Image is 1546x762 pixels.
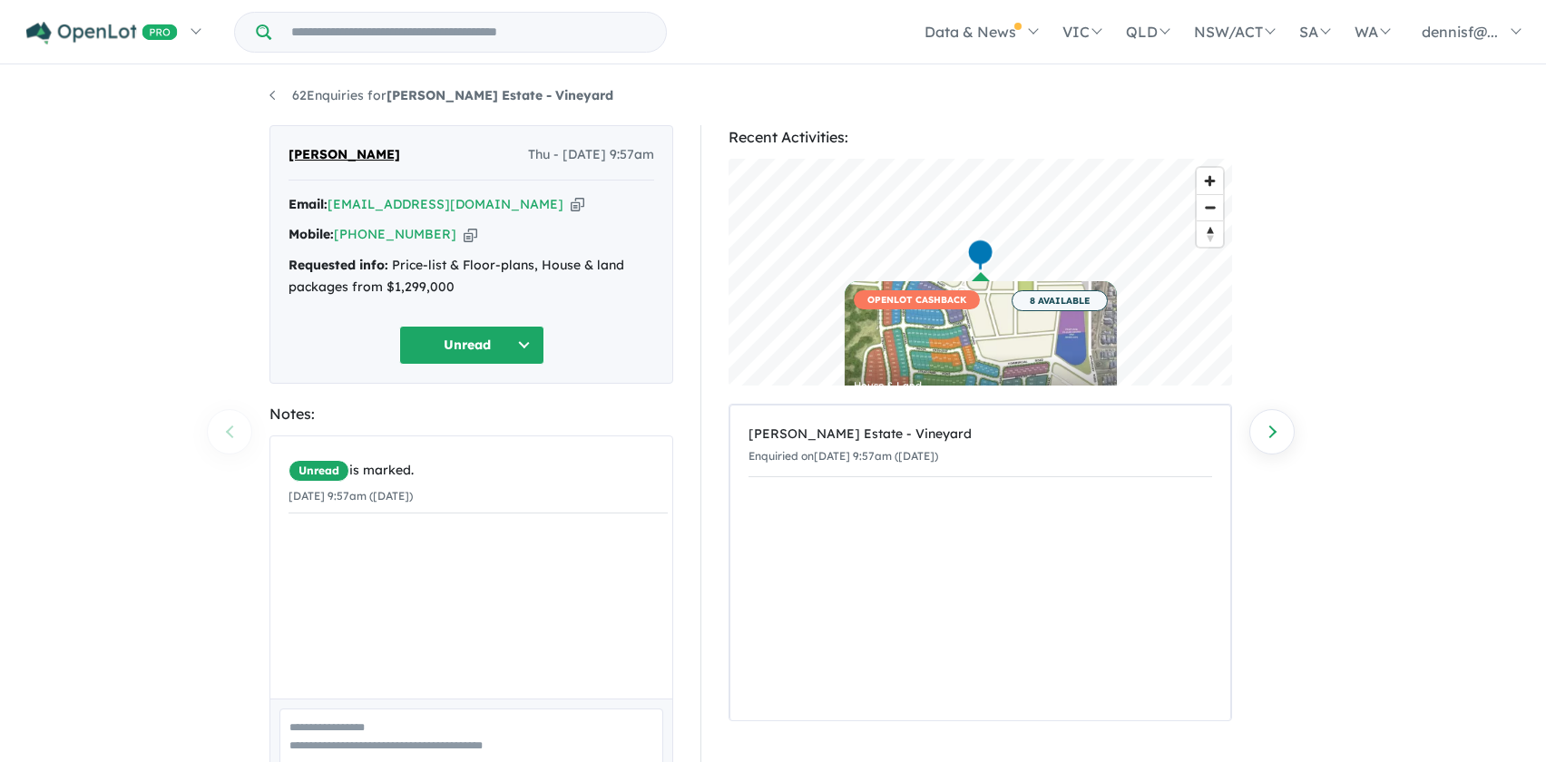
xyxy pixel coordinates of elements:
strong: Email: [289,196,328,212]
a: [PERSON_NAME] Estate - VineyardEnquiried on[DATE] 9:57am ([DATE]) [749,415,1212,477]
small: [DATE] 9:57am ([DATE]) [289,489,413,503]
strong: [PERSON_NAME] Estate - Vineyard [386,87,613,103]
nav: breadcrumb [269,85,1277,107]
span: 8 AVAILABLE [1012,290,1108,311]
button: Copy [464,225,477,244]
img: Openlot PRO Logo White [26,22,178,44]
button: Unread [399,326,544,365]
span: Reset bearing to north [1197,221,1223,247]
div: House & Land [854,381,1108,391]
div: Map marker [967,239,994,272]
span: dennisf@... [1422,23,1498,41]
span: OPENLOT CASHBACK [854,290,980,309]
div: Recent Activities: [729,125,1232,150]
strong: Mobile: [289,226,334,242]
button: Zoom out [1197,194,1223,220]
button: Zoom in [1197,168,1223,194]
span: Unread [289,460,349,482]
button: Reset bearing to north [1197,220,1223,247]
strong: Requested info: [289,257,388,273]
a: [PHONE_NUMBER] [334,226,456,242]
div: Price-list & Floor-plans, House & land packages from $1,299,000 [289,255,654,298]
div: is marked. [289,460,668,482]
input: Try estate name, suburb, builder or developer [275,13,662,52]
small: Enquiried on [DATE] 9:57am ([DATE]) [749,449,938,463]
canvas: Map [729,159,1232,386]
span: Zoom out [1197,195,1223,220]
div: Notes: [269,402,673,426]
a: OPENLOT CASHBACK 8 AVAILABLE House & Land [845,281,1117,417]
span: Thu - [DATE] 9:57am [528,144,654,166]
a: [EMAIL_ADDRESS][DOMAIN_NAME] [328,196,563,212]
button: Copy [571,195,584,214]
a: 62Enquiries for[PERSON_NAME] Estate - Vineyard [269,87,613,103]
span: [PERSON_NAME] [289,144,400,166]
div: [PERSON_NAME] Estate - Vineyard [749,424,1212,445]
